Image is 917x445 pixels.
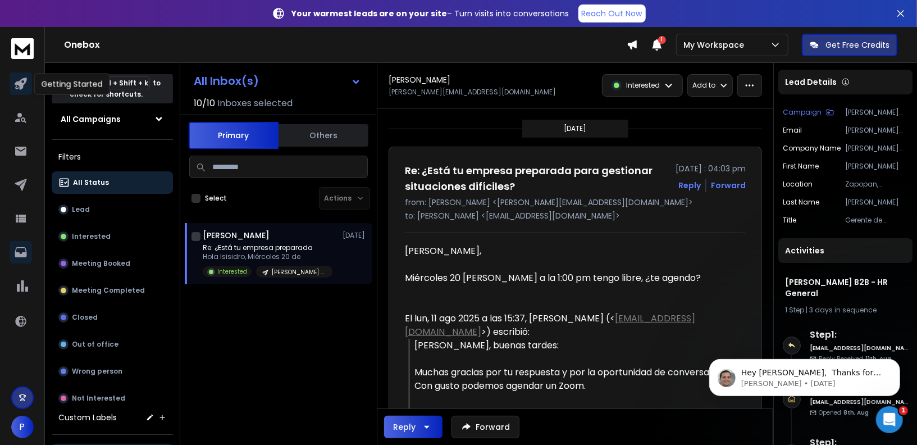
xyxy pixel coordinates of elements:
p: Not Interested [72,394,125,403]
p: Lead Details [785,76,837,88]
p: [PERSON_NAME] [845,162,908,171]
p: Out of office [72,340,118,349]
span: 10 / 10 [194,97,215,110]
button: Not Interested [52,387,173,410]
div: Activities [778,238,913,263]
h3: Custom Labels [58,412,117,423]
div: El lun, 11 ago 2025 a las 15:37, [PERSON_NAME] (< >) escribió: [405,312,733,339]
p: Gerente de Reclutamiento [845,216,908,225]
h1: Re: ¿Está tu empresa preparada para gestionar situaciones difíciles? [405,163,669,194]
p: Last Name [783,198,819,207]
button: Meeting Booked [52,252,173,275]
button: Campaign [783,108,834,117]
p: Company Name [783,144,841,153]
p: Campaign [783,108,822,117]
p: [PERSON_NAME] B2B - HR General [845,108,908,117]
strong: Your warmest leads are on your site [292,8,448,19]
h6: Step 1 : [810,328,908,342]
p: Press to check for shortcuts. [70,78,161,100]
span: Cmd + Shift + k [92,76,150,89]
p: All Status [73,178,109,187]
label: Select [205,194,227,203]
h1: [PERSON_NAME] [203,230,270,241]
p: Wrong person [72,367,122,376]
button: Closed [52,306,173,329]
button: Meeting Completed [52,279,173,302]
div: Miércoles 20 [PERSON_NAME] a la 1:00 pm tengo libre, ¿te agendo? [405,271,733,285]
p: Re: ¿Está tu empresa preparada [203,243,332,252]
p: [PERSON_NAME] [845,198,908,207]
p: My Workspace [683,39,749,51]
h1: [PERSON_NAME] [389,74,450,85]
button: Lead [52,198,173,221]
div: Por mi parte, tengo disponibilidad en los siguientes horarios: [414,406,733,420]
p: title [783,216,796,225]
p: Reach Out Now [582,8,642,19]
button: Wrong person [52,360,173,383]
span: 3 days in sequence [809,305,877,315]
button: All Campaigns [52,108,173,130]
p: Interested [626,81,660,90]
a: Reach Out Now [578,4,646,22]
span: 1 [899,406,908,415]
p: [DATE] [564,124,586,133]
button: Primary [189,122,279,149]
span: 1 Step [785,305,804,315]
p: [DATE] [343,231,368,240]
p: [PERSON_NAME] Asesores [845,144,908,153]
h3: Inboxes selected [217,97,293,110]
h1: All Campaigns [61,113,121,125]
p: location [783,180,813,189]
button: Reply [678,180,701,191]
p: Meeting Booked [72,259,130,268]
p: Lead [72,205,90,214]
p: Add to [692,81,715,90]
p: to: [PERSON_NAME] <[EMAIL_ADDRESS][DOMAIN_NAME]> [405,210,746,221]
iframe: Intercom live chat [876,406,903,433]
a: [EMAIL_ADDRESS][DOMAIN_NAME] [405,312,695,338]
div: [PERSON_NAME], buenas tardes: [414,339,733,352]
button: Out of office [52,333,173,356]
div: Getting Started [34,74,110,95]
p: Hola Isisidro, Miércoles 20 de [203,252,332,261]
h1: [PERSON_NAME] B2B - HR General [785,276,906,299]
div: Forward [711,180,746,191]
button: All Inbox(s) [185,70,370,92]
p: from: [PERSON_NAME] <[PERSON_NAME][EMAIL_ADDRESS][DOMAIN_NAME]> [405,197,746,208]
p: Zapopan, [GEOGRAPHIC_DATA], [GEOGRAPHIC_DATA] [845,180,908,189]
button: Interested [52,225,173,248]
button: Get Free Credits [802,34,897,56]
h1: Onebox [64,38,627,52]
iframe: Intercom notifications message [692,335,917,415]
p: [PERSON_NAME][EMAIL_ADDRESS][DOMAIN_NAME] [845,126,908,135]
p: Meeting Completed [72,286,145,295]
span: 1 [658,36,666,44]
p: [PERSON_NAME] B2B - HR General [272,268,326,276]
p: Get Free Credits [825,39,889,51]
button: P [11,416,34,438]
p: [DATE] : 04:03 pm [676,163,746,174]
h1: All Inbox(s) [194,75,259,87]
button: Others [279,123,368,148]
div: Muchas gracias por tu respuesta y por la oportunidad de conversar. Con gusto podemos agendar un Z... [414,366,733,393]
div: [PERSON_NAME], [405,244,733,298]
img: logo [11,38,34,59]
p: Email [783,126,802,135]
p: [PERSON_NAME][EMAIL_ADDRESS][DOMAIN_NAME] [389,88,556,97]
button: Reply [384,416,442,438]
p: Interested [217,267,247,276]
p: First Name [783,162,819,171]
p: Closed [72,313,98,322]
button: Forward [451,416,519,438]
h3: Filters [52,149,173,165]
p: – Turn visits into conversations [292,8,569,19]
p: Interested [72,232,111,241]
div: | [785,306,906,315]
